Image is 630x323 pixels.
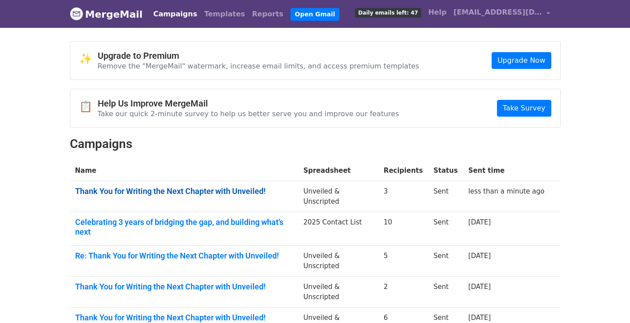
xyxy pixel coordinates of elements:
a: MergeMail [70,5,143,23]
th: Recipients [378,160,428,181]
td: 2025 Contact List [298,212,378,246]
img: MergeMail logo [70,7,83,20]
th: Spreadsheet [298,160,378,181]
td: 3 [378,181,428,212]
h4: Help Us Improve MergeMail [98,98,399,109]
a: [DATE] [468,218,491,226]
td: 2 [378,277,428,308]
a: Reports [248,5,287,23]
iframe: Chat Widget [586,281,630,323]
th: Name [70,160,298,181]
a: Campaigns [150,5,201,23]
span: ✨ [79,53,98,65]
a: Thank You for Writing the Next Chapter with Unveiled! [75,186,293,196]
a: Templates [201,5,248,23]
a: Upgrade Now [492,52,551,69]
h2: Campaigns [70,137,561,152]
a: Help [425,4,450,21]
td: Sent [428,212,463,246]
td: 5 [378,246,428,277]
p: Remove the "MergeMail" watermark, increase email limits, and access premium templates [98,61,420,71]
a: Daily emails left: 47 [351,4,424,21]
td: Unveiled & Unscripted [298,181,378,212]
td: Sent [428,246,463,277]
td: 10 [378,212,428,246]
a: less than a minute ago [468,187,544,195]
span: 📋 [79,100,98,113]
td: Unveiled & Unscripted [298,246,378,277]
a: [EMAIL_ADDRESS][DOMAIN_NAME] [450,4,554,24]
a: Celebrating 3 years of bridging the gap, and building what’s next [75,217,293,236]
a: [DATE] [468,314,491,322]
th: Sent time [463,160,550,181]
a: [DATE] [468,252,491,260]
td: Sent [428,181,463,212]
a: Thank You for Writing the Next Chapter with Unveiled! [75,282,293,292]
a: Open Gmail [290,8,340,21]
a: Re: Thank You for Writing the Next Chapter with Unveiled! [75,251,293,261]
a: Take Survey [497,100,551,117]
td: Unveiled & Unscripted [298,277,378,308]
p: Take our quick 2-minute survey to help us better serve you and improve our features [98,109,399,118]
a: [DATE] [468,283,491,291]
a: Thank You for Writing the Next Chapter with Unveiled! [75,313,293,323]
span: [EMAIL_ADDRESS][DOMAIN_NAME] [454,7,542,18]
th: Status [428,160,463,181]
span: Daily emails left: 47 [355,8,421,18]
h4: Upgrade to Premium [98,50,420,61]
td: Sent [428,277,463,308]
